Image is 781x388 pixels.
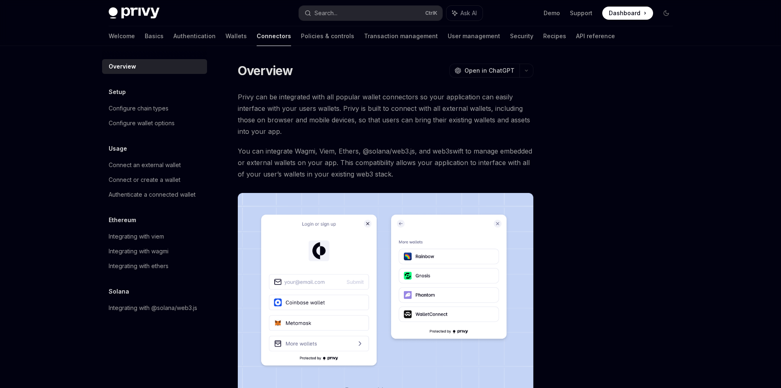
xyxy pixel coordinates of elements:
a: Dashboard [602,7,653,20]
h1: Overview [238,63,293,78]
a: Security [510,26,533,46]
a: Configure chain types [102,101,207,116]
a: Integrating with ethers [102,259,207,273]
span: Dashboard [609,9,640,17]
button: Ask AI [446,6,483,21]
a: Basics [145,26,164,46]
div: Authenticate a connected wallet [109,190,196,200]
button: Open in ChatGPT [449,64,519,78]
div: Integrating with wagmi [109,246,168,256]
img: dark logo [109,7,159,19]
a: Connect an external wallet [102,158,207,172]
div: Connect an external wallet [109,160,181,170]
div: Connect or create a wallet [109,175,180,185]
a: Connect or create a wallet [102,172,207,187]
div: Integrating with @solana/web3.js [109,303,197,313]
a: Overview [102,59,207,74]
a: Support [570,9,592,17]
h5: Setup [109,87,126,97]
span: You can integrate Wagmi, Viem, Ethers, @solana/web3.js, and web3swift to manage embedded or exter... [238,145,533,180]
a: Authenticate a connected wallet [102,187,207,202]
a: Configure wallet options [102,116,207,131]
div: Configure chain types [109,103,168,113]
span: Privy can be integrated with all popular wallet connectors so your application can easily interfa... [238,91,533,137]
a: Integrating with @solana/web3.js [102,301,207,315]
div: Search... [314,8,337,18]
a: Transaction management [364,26,438,46]
a: Connectors [257,26,291,46]
a: User management [448,26,500,46]
button: Toggle dark mode [660,7,673,20]
h5: Solana [109,287,129,296]
div: Configure wallet options [109,118,175,128]
a: Demo [544,9,560,17]
button: Search...CtrlK [299,6,442,21]
div: Integrating with viem [109,232,164,241]
h5: Ethereum [109,215,136,225]
div: Overview [109,62,136,71]
div: Integrating with ethers [109,261,168,271]
a: API reference [576,26,615,46]
a: Policies & controls [301,26,354,46]
h5: Usage [109,144,127,154]
a: Integrating with wagmi [102,244,207,259]
a: Wallets [225,26,247,46]
span: Ask AI [460,9,477,17]
a: Authentication [173,26,216,46]
a: Integrating with viem [102,229,207,244]
a: Welcome [109,26,135,46]
a: Recipes [543,26,566,46]
span: Ctrl K [425,10,437,16]
span: Open in ChatGPT [465,67,515,75]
